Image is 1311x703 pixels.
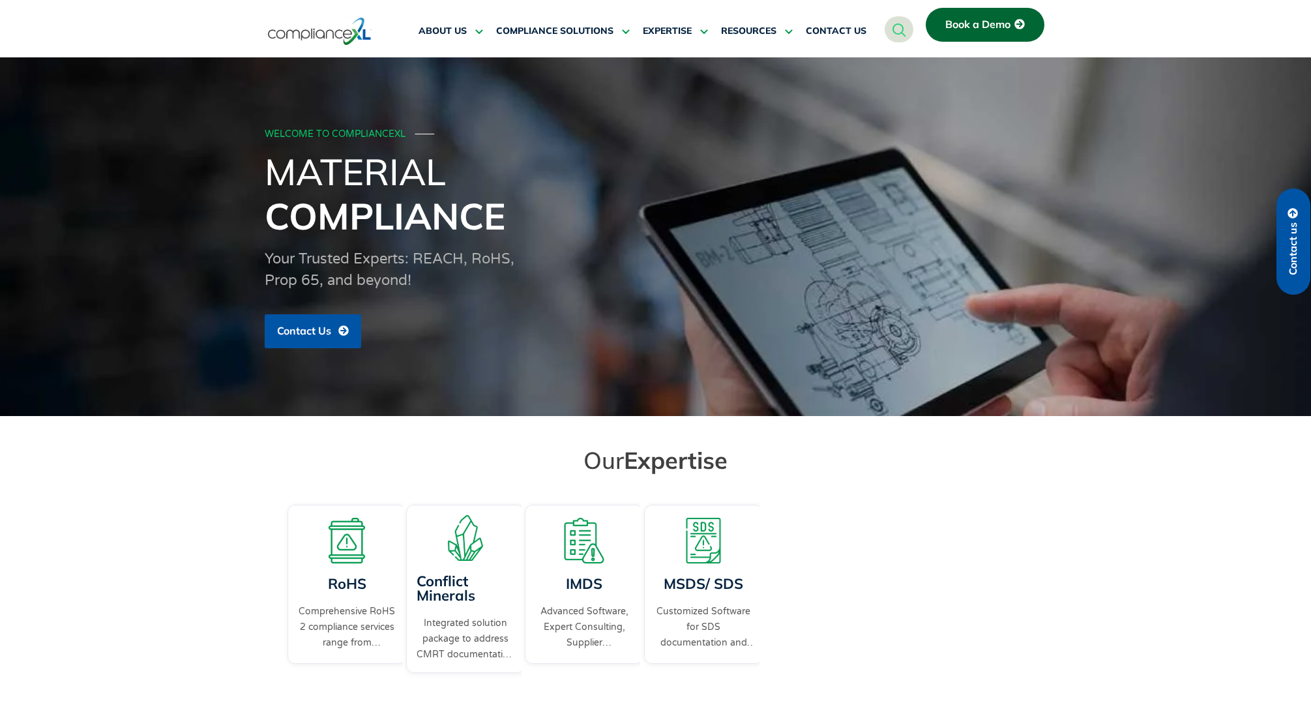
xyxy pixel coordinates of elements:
[721,16,793,47] a: RESOURCES
[806,25,866,37] span: CONTACT US
[327,575,366,593] a: RoHS
[265,149,1047,238] h1: Material
[268,16,372,46] img: logo-one.svg
[419,16,483,47] a: ABOUT US
[415,128,435,140] span: ───
[681,518,726,563] img: A warning board with SDS displaying
[655,604,752,651] a: Customized Software for SDS documentation and on-demand authoring services
[643,25,692,37] span: EXPERTISE
[566,575,602,593] a: IMDS
[1288,222,1299,275] span: Contact us
[624,445,728,475] span: Expertise
[496,16,630,47] a: COMPLIANCE SOLUTIONS
[443,515,488,561] img: A representation of minerals
[265,193,505,239] span: Compliance
[291,445,1021,475] h2: Our
[496,25,613,37] span: COMPLIANCE SOLUTIONS
[265,129,1043,140] div: WELCOME TO COMPLIANCEXL
[885,16,913,42] a: navsearch-button
[417,572,475,605] a: Conflict Minerals
[721,25,776,37] span: RESOURCES
[945,19,1010,31] span: Book a Demo
[535,604,633,651] a: Advanced Software, Expert Consulting, Supplier Coordination, a complete IMDS solution.
[643,16,708,47] a: EXPERTISE
[926,8,1044,42] a: Book a Demo
[664,575,743,593] a: MSDS/ SDS
[561,518,607,563] img: A list board with a warning
[324,518,370,563] img: A board with a warning sign
[298,604,396,651] a: Comprehensive RoHS 2 compliance services range from Consulting to supplier engagement...
[265,314,361,348] a: Contact Us
[419,25,467,37] span: ABOUT US
[806,16,866,47] a: CONTACT US
[417,616,514,663] a: Integrated solution package to address CMRT documentation and supplier engagement.
[277,325,331,337] span: Contact Us
[1276,188,1310,295] a: Contact us
[265,250,514,289] span: Your Trusted Experts: REACH, RoHS, Prop 65, and beyond!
